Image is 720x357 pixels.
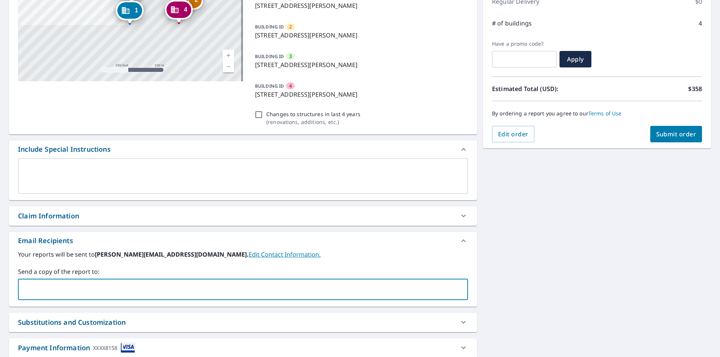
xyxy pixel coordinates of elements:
[289,82,292,90] span: 4
[289,23,292,30] span: 2
[249,250,321,258] a: EditContactInfo
[121,343,135,353] img: cardImage
[18,267,468,276] label: Send a copy of the report to:
[95,250,249,258] b: [PERSON_NAME][EMAIL_ADDRESS][DOMAIN_NAME].
[18,250,468,259] label: Your reports will be sent to
[9,206,477,226] div: Claim Information
[223,50,234,61] a: Current Level 17, Zoom In
[650,126,702,142] button: Submit order
[9,232,477,250] div: Email Recipients
[18,317,126,327] div: Substitutions and Customization
[18,343,135,353] div: Payment Information
[18,144,111,154] div: Include Special Instructions
[255,60,465,69] p: [STREET_ADDRESS][PERSON_NAME]
[9,313,477,332] div: Substitutions and Customization
[9,140,477,158] div: Include Special Instructions
[559,51,591,67] button: Apply
[93,343,117,353] div: XXXX8158
[492,40,556,47] label: Have a promo code?
[266,118,360,126] p: ( renovations, additions, etc. )
[492,126,534,142] button: Edit order
[255,90,465,99] p: [STREET_ADDRESS][PERSON_NAME]
[255,83,284,89] p: BUILDING ID
[699,19,702,28] p: 4
[565,55,585,63] span: Apply
[255,53,284,60] p: BUILDING ID
[223,61,234,72] a: Current Level 17, Zoom Out
[289,53,292,60] span: 3
[255,31,465,40] p: [STREET_ADDRESS][PERSON_NAME]
[18,211,79,221] div: Claim Information
[492,110,702,117] p: By ordering a report you agree to our
[115,1,143,24] div: Dropped pin, building 1, Commercial property, 4900 E Portofino Landings Blvd Fort Pierce, FL 34947
[492,84,597,93] p: Estimated Total (USD):
[688,84,702,93] p: $358
[498,130,528,138] span: Edit order
[184,7,187,12] span: 4
[255,24,284,30] p: BUILDING ID
[266,110,360,118] p: Changes to structures in last 4 years
[656,130,696,138] span: Submit order
[135,7,138,13] span: 1
[492,19,532,28] p: # of buildings
[255,1,465,10] p: [STREET_ADDRESS][PERSON_NAME]
[588,110,622,117] a: Terms of Use
[18,236,73,246] div: Email Recipients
